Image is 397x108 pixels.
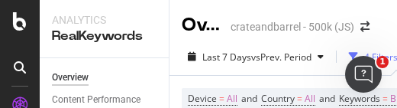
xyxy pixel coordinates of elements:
div: Overview [52,70,89,86]
span: Last 7 Days [202,51,251,64]
span: = [297,92,302,105]
div: arrow-right-arrow-left [360,21,370,32]
div: crateandbarrel - 500k (JS) [231,19,354,34]
span: and [241,92,257,105]
span: Keywords [339,92,380,105]
span: vs Prev. Period [251,51,311,64]
div: Content Performance [52,92,140,108]
span: = [219,92,224,105]
span: 1 [376,56,389,68]
iframe: Intercom live chat [345,56,382,93]
span: = [382,92,388,105]
span: Device [188,92,217,105]
div: Overview [182,12,224,38]
a: Overview [52,70,158,86]
span: Country [261,92,295,105]
button: Last 7 DaysvsPrev. Period [182,44,330,69]
div: Analytics [52,12,157,28]
div: RealKeywords [52,28,157,45]
span: and [319,92,335,105]
a: Content Performance [52,92,158,108]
